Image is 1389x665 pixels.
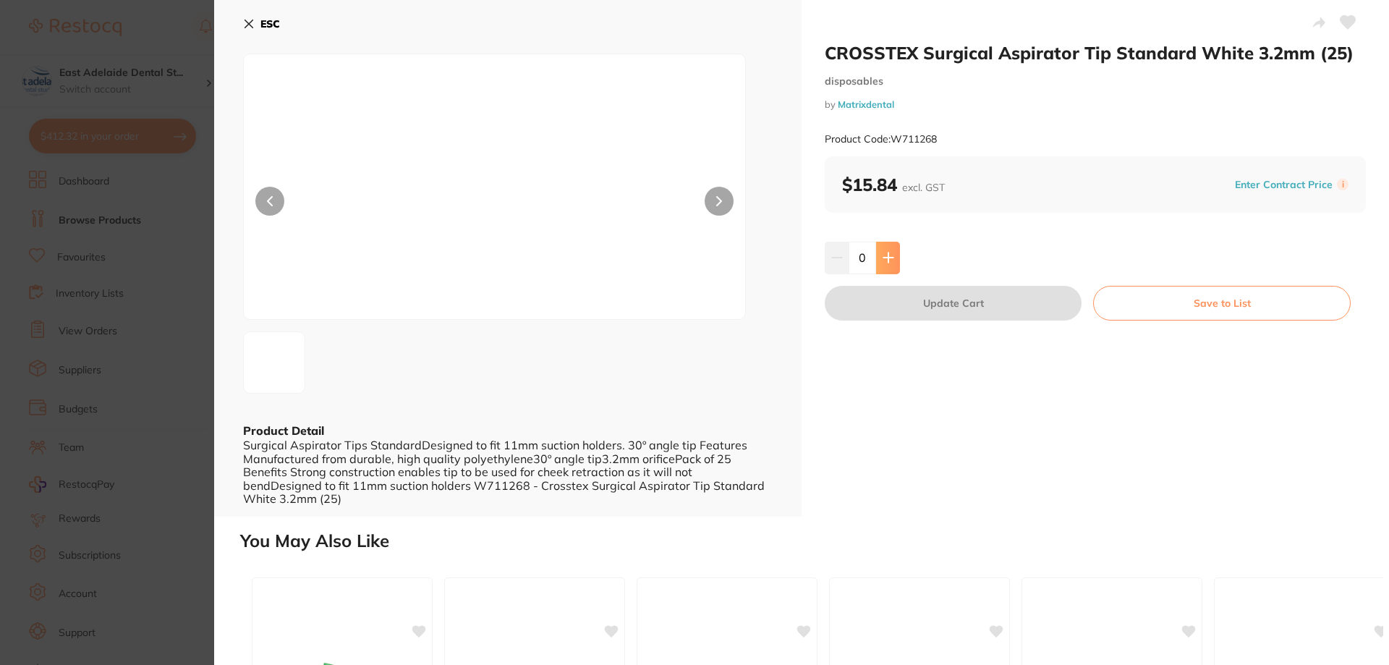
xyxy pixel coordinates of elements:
[825,75,1366,88] small: disposables
[838,98,894,110] a: Matrixdental
[1337,179,1348,190] label: i
[825,286,1082,321] button: Update Cart
[243,12,280,36] button: ESC
[243,439,773,505] div: Surgical Aspirator Tips StandardDesigned to fit 11mm suction holders. 30º angle tip Features Manu...
[344,90,645,319] img: XzMwMHgzMDAuanBn
[902,181,945,194] span: excl. GST
[1093,286,1351,321] button: Save to List
[825,42,1366,64] h2: CROSSTEX Surgical Aspirator Tip Standard White 3.2mm (25)
[260,17,280,30] b: ESC
[248,357,260,368] img: XzMwMHgzMDAuanBn
[240,531,1383,551] h2: You May Also Like
[825,133,937,145] small: Product Code: W711268
[842,174,945,195] b: $15.84
[243,423,324,438] b: Product Detail
[1231,178,1337,192] button: Enter Contract Price
[825,99,1366,110] small: by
